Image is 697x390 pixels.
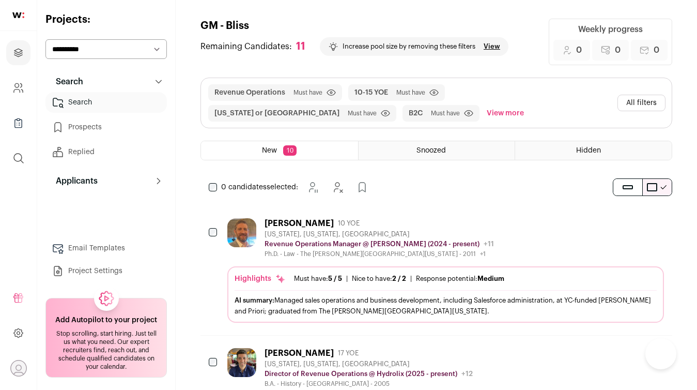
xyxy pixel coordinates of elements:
[10,360,27,377] button: Open dropdown
[265,370,457,378] p: Director of Revenue Operations @ Hydrolix (2025 - present)
[45,92,167,113] a: Search
[354,87,388,98] button: 10-15 YOE
[221,184,267,191] span: 0 candidates
[409,108,423,118] button: B2C
[431,109,460,117] span: Must have
[52,329,160,371] div: Stop scrolling, start hiring. Just tell us what you need. Our expert recruiters find, reach out, ...
[265,230,494,238] div: [US_STATE], [US_STATE], [GEOGRAPHIC_DATA]
[654,44,659,56] span: 0
[200,19,508,33] h1: GM - Bliss
[484,42,500,51] a: View
[265,218,334,229] div: [PERSON_NAME]
[265,348,334,358] div: [PERSON_NAME]
[359,141,515,160] a: Snoozed
[576,44,582,56] span: 0
[45,171,167,191] button: Applicants
[214,87,285,98] button: Revenue Operations
[294,275,342,283] div: Must have:
[396,88,425,97] span: Must have
[262,147,277,154] span: New
[578,23,643,36] div: Weekly progress
[235,295,657,317] div: Managed sales operations and business development, including Salesforce administration, at YC-fun...
[45,71,167,92] button: Search
[221,182,298,192] span: selected:
[45,238,167,259] a: Email Templates
[6,40,30,65] a: Projects
[515,141,672,160] a: Hidden
[50,175,98,187] p: Applicants
[6,76,30,100] a: Company and ATS Settings
[348,109,377,117] span: Must have
[338,219,360,228] span: 10 YOE
[328,275,342,282] span: 5 / 5
[293,88,322,97] span: Must have
[416,147,446,154] span: Snoozed
[343,42,475,51] p: Increase pool size by removing these filters
[265,250,494,258] div: Ph.D. - Law - The [PERSON_NAME][GEOGRAPHIC_DATA][US_STATE] - 2011
[235,297,274,304] span: AI summary:
[615,44,621,56] span: 0
[296,40,305,53] div: 11
[265,360,473,368] div: [US_STATE], [US_STATE], [GEOGRAPHIC_DATA]
[416,275,504,283] div: Response potential:
[12,12,24,18] img: wellfound-shorthand-0d5821cbd27db2630d0214b213865d53afaa358527fdda9d0ea32b1df1b89c2c.svg
[294,275,504,283] ul: | |
[55,315,157,325] h2: Add Autopilot to your project
[461,370,473,378] span: +12
[214,108,339,118] button: [US_STATE] or [GEOGRAPHIC_DATA]
[6,111,30,136] a: Company Lists
[480,251,486,257] span: +1
[392,275,406,282] span: 2 / 2
[235,274,286,284] div: Highlights
[50,76,83,88] p: Search
[617,95,665,111] button: All filters
[477,275,504,282] span: Medium
[485,105,526,122] button: View more
[484,241,494,248] span: +11
[265,380,473,388] div: B.A. - History - [GEOGRAPHIC_DATA] - 2005
[265,240,479,248] p: Revenue Operations Manager @ [PERSON_NAME] (2024 - present)
[645,338,676,369] iframe: Help Scout Beacon - Open
[227,218,256,247] img: aae666b66ba3cf8b37067ec61bf01ce32295d6582cd1f789da272945d2a83442
[576,147,601,154] span: Hidden
[45,261,167,281] a: Project Settings
[283,145,297,156] span: 10
[45,298,167,378] a: Add Autopilot to your project Stop scrolling, start hiring. Just tell us what you need. Our exper...
[45,142,167,162] a: Replied
[200,40,292,53] span: Remaining Candidates:
[227,218,664,323] a: [PERSON_NAME] 10 YOE [US_STATE], [US_STATE], [GEOGRAPHIC_DATA] Revenue Operations Manager @ [PERS...
[45,117,167,138] a: Prospects
[352,275,406,283] div: Nice to have:
[227,348,256,377] img: 92d04b8aa1c289e22b68614f998352849ce2a865ce1be47ff809b4843a223759
[338,349,359,357] span: 17 YOE
[45,12,167,27] h2: Projects:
